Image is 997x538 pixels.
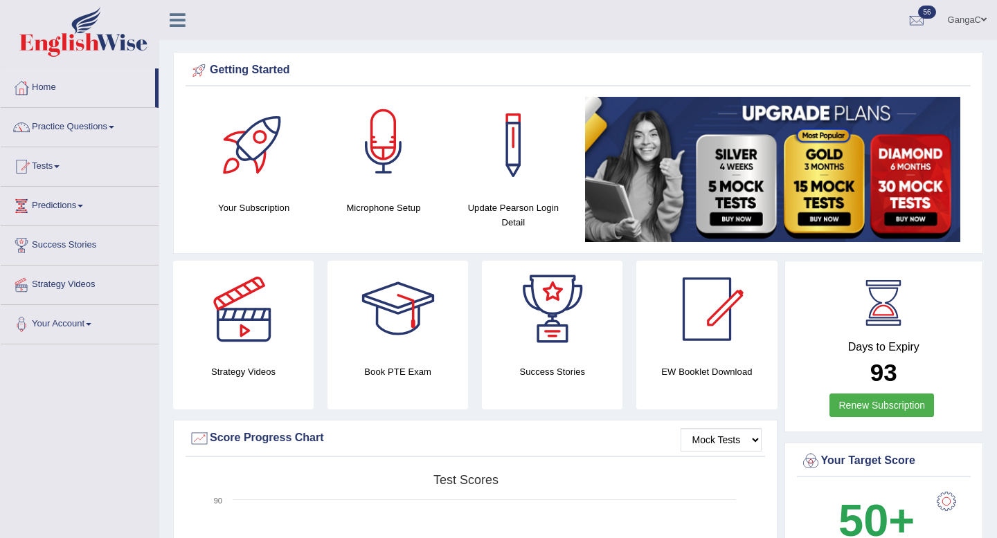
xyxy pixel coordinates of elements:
h4: Book PTE Exam [327,364,468,379]
a: Success Stories [1,226,159,261]
a: Tests [1,147,159,182]
a: Renew Subscription [829,393,934,417]
h4: Update Pearson Login Detail [456,201,571,230]
a: Strategy Videos [1,266,159,300]
div: Score Progress Chart [189,428,762,449]
text: 90 [214,497,222,505]
span: 56 [918,6,935,19]
div: Your Target Score [800,451,968,472]
h4: Your Subscription [196,201,312,215]
a: Predictions [1,187,159,221]
h4: Success Stories [482,364,622,379]
tspan: Test scores [433,473,498,487]
h4: Strategy Videos [173,364,314,379]
b: 93 [870,359,897,386]
div: Getting Started [189,60,967,81]
a: Practice Questions [1,108,159,142]
h4: Microphone Setup [325,201,441,215]
h4: Days to Expiry [800,341,968,353]
h4: EW Booklet Download [636,364,777,379]
a: Home [1,68,155,103]
img: small5.jpg [585,97,960,242]
a: Your Account [1,305,159,340]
